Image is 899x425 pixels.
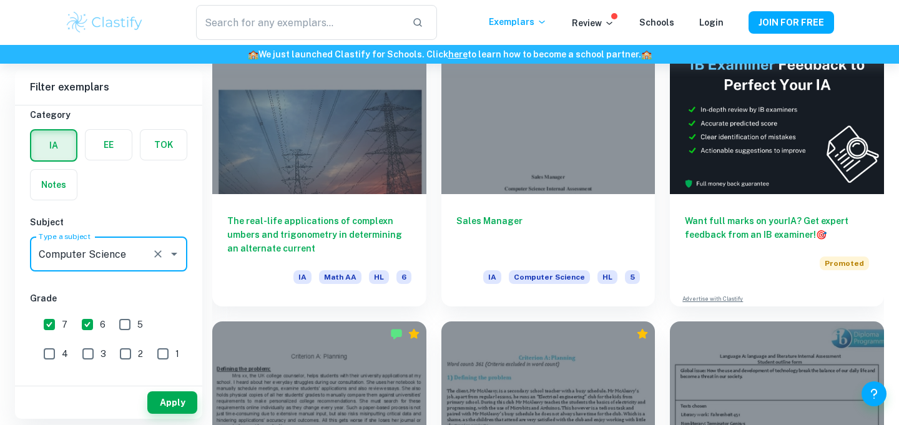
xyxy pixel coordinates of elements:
button: Apply [147,391,197,414]
span: HL [369,270,389,284]
a: The real-life applications of complexn umbers and trigonometry in determining an alternate curren... [212,34,426,306]
p: Review [572,16,614,30]
button: Help and Feedback [862,381,887,406]
span: 6 [396,270,411,284]
h6: Want full marks on your IA ? Get expert feedback from an IB examiner! [685,214,869,242]
span: 🎯 [816,230,827,240]
h6: Grade [30,291,187,305]
img: Thumbnail [670,34,884,194]
span: HL [597,270,617,284]
span: Computer Science [509,270,590,284]
span: 4 [62,347,68,361]
a: Schools [639,17,674,27]
h6: We just launched Clastify for Schools. Click to learn how to become a school partner. [2,47,897,61]
span: 6 [100,318,106,331]
h6: Category [30,108,187,122]
a: Sales ManagerIAComputer ScienceHL5 [441,34,656,306]
input: Search for any exemplars... [196,5,402,40]
button: TOK [140,130,187,160]
span: IA [483,270,501,284]
label: Type a subject [39,231,91,242]
span: 3 [101,347,106,361]
h6: Subject [30,215,187,229]
h6: The real-life applications of complexn umbers and trigonometry in determining an alternate current [227,214,411,255]
span: 7 [62,318,67,331]
span: Math AA [319,270,361,284]
h6: Sales Manager [456,214,641,255]
button: EE [86,130,132,160]
a: here [448,49,468,59]
button: JOIN FOR FREE [749,11,834,34]
button: Notes [31,170,77,200]
a: Advertise with Clastify [682,295,743,303]
span: 🏫 [248,49,258,59]
span: 1 [175,347,179,361]
img: Marked [390,328,403,340]
img: Clastify logo [65,10,144,35]
span: Promoted [820,256,869,270]
div: Premium [408,328,420,340]
span: 2 [138,347,143,361]
button: Clear [149,245,167,263]
button: Open [165,245,183,263]
span: 5 [137,318,143,331]
span: 🏫 [641,49,652,59]
a: Login [699,17,724,27]
a: Want full marks on yourIA? Get expert feedback from an IB examiner!PromotedAdvertise with Clastify [670,34,884,306]
span: IA [293,270,312,284]
p: Exemplars [489,15,547,29]
span: 5 [625,270,640,284]
h6: Filter exemplars [15,70,202,105]
button: IA [31,130,76,160]
div: Premium [636,328,649,340]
